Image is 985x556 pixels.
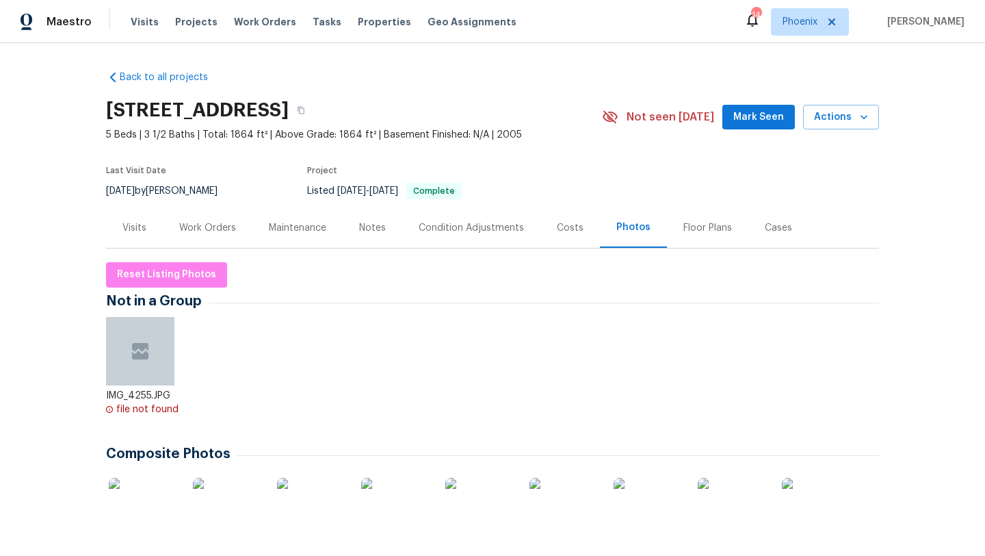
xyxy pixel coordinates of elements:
[722,105,795,130] button: Mark Seen
[106,103,289,117] h2: [STREET_ADDRESS]
[751,8,761,22] div: 14
[234,15,296,29] span: Work Orders
[106,294,209,308] span: Not in a Group
[557,221,583,235] div: Costs
[47,15,92,29] span: Maestro
[116,403,179,416] div: file not found
[175,15,218,29] span: Projects
[337,186,366,196] span: [DATE]
[289,98,313,123] button: Copy Address
[106,389,185,403] div: IMG_4255.JPG
[765,221,792,235] div: Cases
[313,17,341,27] span: Tasks
[269,221,326,235] div: Maintenance
[783,15,817,29] span: Phoenix
[106,166,166,175] span: Last Visit Date
[814,109,868,126] span: Actions
[419,221,524,235] div: Condition Adjustments
[369,186,398,196] span: [DATE]
[106,128,602,142] span: 5 Beds | 3 1/2 Baths | Total: 1864 ft² | Above Grade: 1864 ft² | Basement Finished: N/A | 2005
[428,15,516,29] span: Geo Assignments
[106,262,227,288] button: Reset Listing Photos
[733,109,784,126] span: Mark Seen
[683,221,732,235] div: Floor Plans
[358,15,411,29] span: Properties
[307,166,337,175] span: Project
[122,221,146,235] div: Visits
[337,186,398,196] span: -
[179,221,236,235] div: Work Orders
[106,71,237,84] a: Back to all projects
[307,186,462,196] span: Listed
[359,221,386,235] div: Notes
[882,15,964,29] span: [PERSON_NAME]
[627,110,714,124] span: Not seen [DATE]
[106,183,234,199] div: by [PERSON_NAME]
[408,187,460,195] span: Complete
[106,186,135,196] span: [DATE]
[106,447,237,461] span: Composite Photos
[803,105,879,130] button: Actions
[131,15,159,29] span: Visits
[117,266,216,283] span: Reset Listing Photos
[616,220,651,234] div: Photos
